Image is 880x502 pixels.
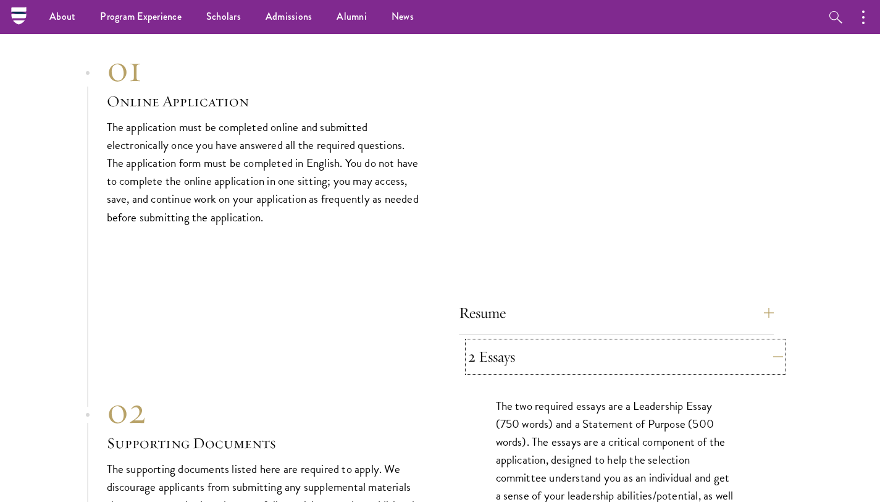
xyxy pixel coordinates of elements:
div: 01 [107,46,422,91]
button: 2 Essays [468,342,783,372]
button: Resume [459,298,774,328]
p: The application must be completed online and submitted electronically once you have answered all ... [107,118,422,226]
div: 02 [107,388,422,433]
h3: Online Application [107,91,422,112]
h3: Supporting Documents [107,433,422,454]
